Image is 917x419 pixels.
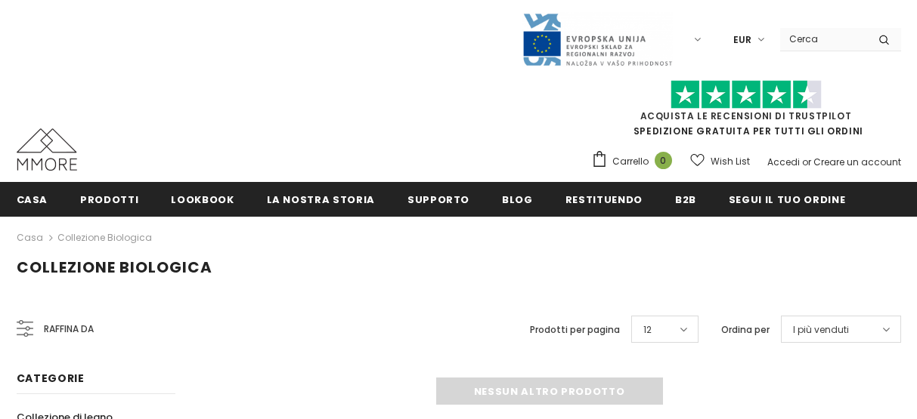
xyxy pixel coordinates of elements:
img: Casi MMORE [17,128,77,171]
img: Javni Razpis [522,12,673,67]
a: Carrello 0 [591,150,680,173]
span: B2B [675,193,696,207]
span: 0 [655,152,672,169]
span: or [802,156,811,168]
span: Restituendo [565,193,643,207]
span: Casa [17,193,48,207]
a: Creare un account [813,156,901,168]
span: EUR [733,32,751,48]
label: Ordina per [721,322,770,337]
a: Javni Razpis [522,32,673,45]
span: Prodotti [80,193,138,207]
img: Fidati di Pilot Stars [671,80,822,109]
a: Lookbook [171,182,234,216]
span: Blog [502,193,533,207]
span: 12 [643,322,652,337]
span: Raffina da [44,321,94,337]
a: supporto [407,182,469,216]
a: B2B [675,182,696,216]
input: Search Site [780,28,867,50]
span: Collezione biologica [17,257,212,278]
span: Categorie [17,371,85,386]
a: Restituendo [565,182,643,216]
span: SPEDIZIONE GRATUITA PER TUTTI GLI ORDINI [591,87,901,137]
span: La nostra storia [267,193,375,207]
span: Segui il tuo ordine [729,193,845,207]
span: Carrello [612,154,649,169]
span: Wish List [711,154,750,169]
span: supporto [407,193,469,207]
a: Prodotti [80,182,138,216]
span: I più venduti [793,322,849,337]
a: Accedi [767,156,800,168]
a: Wish List [690,148,750,174]
label: Prodotti per pagina [530,322,620,337]
a: Casa [17,182,48,216]
a: Acquista le recensioni di TrustPilot [640,109,852,122]
a: Segui il tuo ordine [729,182,845,216]
a: La nostra storia [267,182,375,216]
a: Collezione biologica [57,231,152,244]
a: Blog [502,182,533,216]
a: Casa [17,229,43,247]
span: Lookbook [171,193,234,207]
